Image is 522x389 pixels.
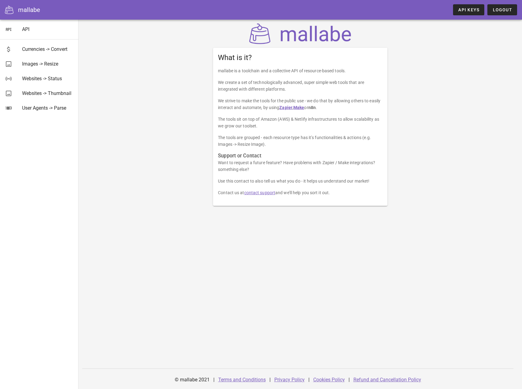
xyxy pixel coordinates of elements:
p: We strive to make the tools for the public use - we do that by allowing others to easily interact... [218,97,383,111]
p: Want to request a future feature? Have problems with Zapier / Make integrations? something else? [218,159,383,173]
span: API Keys [458,7,479,12]
p: Use this contact to also tell us what you do - it helps us understand our market! [218,178,383,184]
div: Images -> Resize [22,61,74,67]
a: Make [293,105,304,110]
div: Websites -> Status [22,76,74,81]
div: Currencies -> Convert [22,46,74,52]
a: Terms and Conditions [218,377,266,383]
a: Zapier [279,105,292,110]
p: mallabe is a toolchain and a collective API of resource-based tools. [218,67,383,74]
div: Websites -> Thumbnail [22,90,74,96]
p: Contact us at and we’ll help you sort it out. [218,189,383,196]
div: User Agents -> Parse [22,105,74,111]
a: Refund and Cancellation Policy [353,377,421,383]
div: | [269,372,271,387]
a: Privacy Policy [274,377,305,383]
p: The tools sit on top of Amazon (AWS) & Netlify infrastructures to allow scalability as we grow ou... [218,116,383,129]
div: mallabe [18,5,40,14]
div: | [213,372,215,387]
div: | [349,372,350,387]
a: Cookies Policy [313,377,345,383]
a: API Keys [453,4,484,15]
strong: n8n [308,105,316,110]
a: contact support [244,190,276,195]
div: What is it? [213,48,387,67]
p: We create a set of technologically advanced, super simple web tools that are integrated with diff... [218,79,383,93]
button: Logout [487,4,517,15]
div: | [308,372,310,387]
img: mallabe Logo [248,23,353,44]
h3: Support or Contact [218,153,383,159]
div: © mallabe 2021 [171,372,213,387]
span: Logout [492,7,512,12]
p: The tools are grouped - each resource type has it’s functionalities & actions (e.g. Images -> Res... [218,134,383,148]
div: API [22,26,74,32]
